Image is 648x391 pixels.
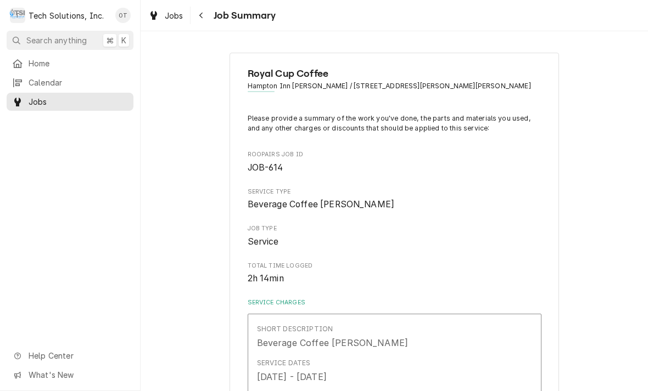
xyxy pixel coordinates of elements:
[248,236,279,247] span: Service
[248,272,541,285] span: Total Time Logged
[248,224,541,233] span: Job Type
[7,347,133,365] a: Go to Help Center
[248,114,541,134] p: Please provide a summary of the work you've done, the parts and materials you used, and any other...
[7,54,133,72] a: Home
[115,8,131,23] div: OT
[7,73,133,92] a: Calendar
[248,199,395,209] span: Beverage Coffee [PERSON_NAME]
[29,96,128,107] span: Jobs
[248,188,541,211] div: Service Type
[248,262,541,270] span: Total Time Logged
[121,35,126,46] span: K
[29,350,127,361] span: Help Center
[248,298,541,307] label: Service Charges
[106,35,114,46] span: ⌘
[248,66,541,81] span: Name
[257,336,409,349] div: Beverage Coffee [PERSON_NAME]
[29,77,128,88] span: Calendar
[248,262,541,285] div: Total Time Logged
[7,366,133,384] a: Go to What's New
[29,58,128,69] span: Home
[165,10,183,21] span: Jobs
[26,35,87,46] span: Search anything
[10,8,25,23] div: Tech Solutions, Inc.'s Avatar
[29,369,127,381] span: What's New
[29,10,104,21] div: Tech Solutions, Inc.
[248,81,541,91] span: Address
[257,370,327,383] div: [DATE] - [DATE]
[248,162,283,173] span: JOB-614
[248,66,541,100] div: Client Information
[144,7,188,25] a: Jobs
[248,161,541,174] span: Roopairs Job ID
[248,150,541,159] span: Roopairs Job ID
[248,150,541,174] div: Roopairs Job ID
[248,188,541,196] span: Service Type
[257,358,311,368] div: Service Dates
[10,8,25,23] div: T
[257,324,333,334] div: Short Description
[248,273,284,284] span: 2h 14min
[115,8,131,23] div: Otis Tooley's Avatar
[210,8,276,23] span: Job Summary
[248,235,541,248] span: Job Type
[248,224,541,248] div: Job Type
[7,93,133,111] a: Jobs
[193,7,210,24] button: Navigate back
[248,198,541,211] span: Service Type
[7,31,133,50] button: Search anything⌘K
